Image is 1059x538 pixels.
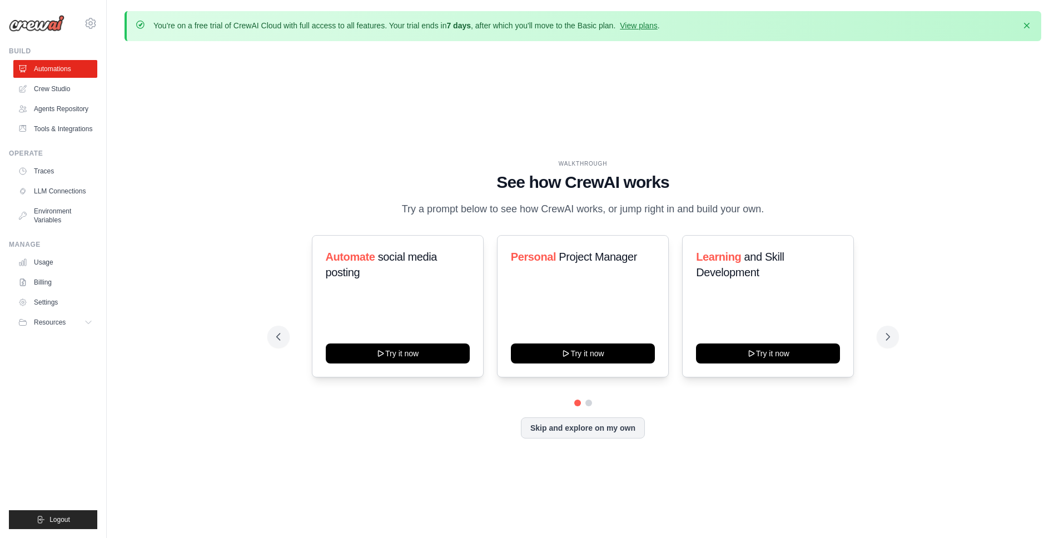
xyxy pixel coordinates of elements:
div: Build [9,47,97,56]
span: social media posting [326,251,437,278]
a: Settings [13,293,97,311]
a: Billing [13,273,97,291]
p: You're on a free trial of CrewAI Cloud with full access to all features. Your trial ends in , aft... [153,20,660,31]
h1: See how CrewAI works [276,172,890,192]
a: Tools & Integrations [13,120,97,138]
span: Automate [326,251,375,263]
button: Skip and explore on my own [521,417,645,439]
span: Logout [49,515,70,524]
span: Learning [696,251,741,263]
div: WALKTHROUGH [276,160,890,168]
span: Personal [511,251,556,263]
a: LLM Connections [13,182,97,200]
div: Operate [9,149,97,158]
span: Project Manager [559,251,637,263]
button: Try it now [326,343,470,363]
button: Resources [13,313,97,331]
div: Manage [9,240,97,249]
a: Usage [13,253,97,271]
strong: 7 days [446,21,471,30]
span: Resources [34,318,66,327]
a: Agents Repository [13,100,97,118]
p: Try a prompt below to see how CrewAI works, or jump right in and build your own. [396,201,770,217]
button: Logout [9,510,97,529]
button: Try it now [511,343,655,363]
a: Automations [13,60,97,78]
a: Environment Variables [13,202,97,229]
a: Crew Studio [13,80,97,98]
a: View plans [620,21,657,30]
img: Logo [9,15,64,32]
a: Traces [13,162,97,180]
button: Try it now [696,343,840,363]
